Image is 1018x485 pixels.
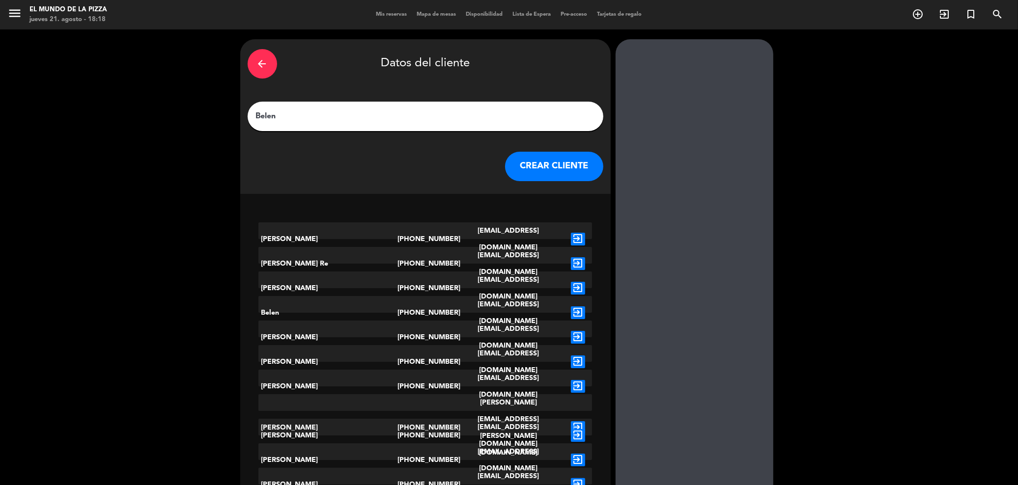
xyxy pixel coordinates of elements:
i: exit_to_app [571,380,585,393]
div: [PERSON_NAME] [258,271,397,305]
i: turned_in_not [965,8,977,20]
div: [PERSON_NAME] [258,394,397,461]
i: menu [7,6,22,21]
div: [PHONE_NUMBER] [397,345,453,378]
div: [EMAIL_ADDRESS][DOMAIN_NAME] [453,271,564,305]
div: [PHONE_NUMBER] [397,222,453,256]
div: [PHONE_NUMBER] [397,443,453,477]
span: Disponibilidad [461,12,508,17]
span: Mis reservas [371,12,412,17]
div: [PHONE_NUMBER] [397,247,453,280]
div: [PHONE_NUMBER] [397,271,453,305]
div: [PERSON_NAME] [258,345,397,378]
i: exit_to_app [571,306,585,319]
div: Belen [258,296,397,329]
div: [PERSON_NAME][EMAIL_ADDRESS][PERSON_NAME][DOMAIN_NAME] [453,394,564,461]
div: [EMAIL_ADDRESS][DOMAIN_NAME] [453,296,564,329]
i: add_circle_outline [912,8,924,20]
i: exit_to_app [571,454,585,466]
div: [PERSON_NAME] [258,443,397,477]
i: exit_to_app [571,233,585,245]
span: Mapa de mesas [412,12,461,17]
div: [EMAIL_ADDRESS][DOMAIN_NAME] [453,443,564,477]
div: [EMAIL_ADDRESS][DOMAIN_NAME] [453,321,564,354]
div: [PHONE_NUMBER] [397,394,453,461]
div: [PERSON_NAME] [258,370,397,403]
button: menu [7,6,22,24]
div: [PERSON_NAME] Re [258,247,397,280]
div: [PERSON_NAME] [258,419,397,452]
div: [EMAIL_ADDRESS][DOMAIN_NAME] [453,370,564,403]
i: exit_to_app [571,429,585,442]
div: [PHONE_NUMBER] [397,296,453,329]
span: Pre-acceso [556,12,593,17]
i: exit_to_app [571,355,585,368]
i: exit_to_app [571,257,585,270]
span: Tarjetas de regalo [593,12,647,17]
div: [PHONE_NUMBER] [397,321,453,354]
i: exit_to_app [571,331,585,344]
span: Lista de Espera [508,12,556,17]
i: search [991,8,1003,20]
i: exit_to_app [938,8,950,20]
i: arrow_back [256,58,268,70]
div: [EMAIL_ADDRESS][DOMAIN_NAME] [453,419,564,452]
div: El Mundo de la Pizza [29,5,107,15]
i: exit_to_app [571,282,585,295]
div: [PHONE_NUMBER] [397,419,453,452]
div: [PHONE_NUMBER] [397,370,453,403]
input: Escriba nombre, correo electrónico o número de teléfono... [255,109,596,123]
div: [EMAIL_ADDRESS][DOMAIN_NAME] [453,247,564,280]
button: CREAR CLIENTE [505,152,603,181]
div: Datos del cliente [248,47,603,81]
div: [EMAIL_ADDRESS][DOMAIN_NAME] [453,345,564,378]
div: [PERSON_NAME] [258,222,397,256]
div: [EMAIL_ADDRESS][DOMAIN_NAME] [453,222,564,256]
div: [PERSON_NAME] [258,321,397,354]
div: jueves 21. agosto - 18:18 [29,15,107,25]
